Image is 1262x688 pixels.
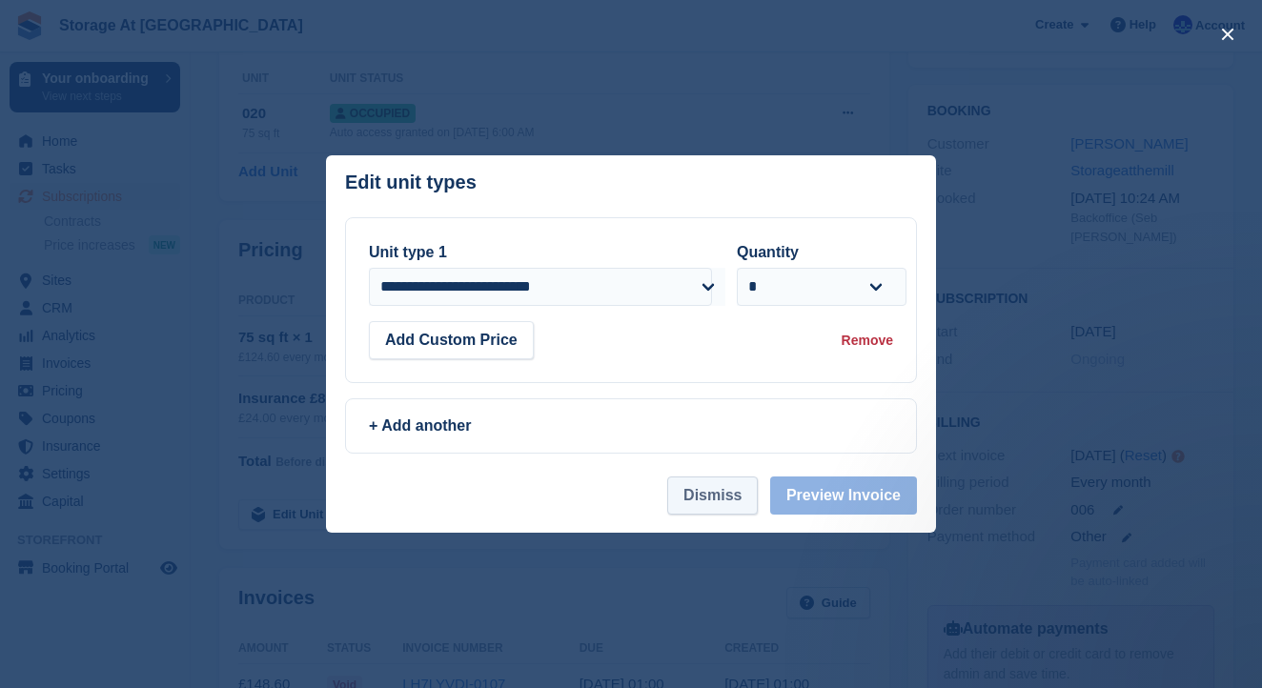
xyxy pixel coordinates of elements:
button: Preview Invoice [770,476,917,515]
div: + Add another [369,415,893,437]
button: close [1212,19,1243,50]
label: Unit type 1 [369,244,447,260]
label: Quantity [737,244,799,260]
div: Remove [842,331,893,351]
button: Add Custom Price [369,321,534,359]
p: Edit unit types [345,172,477,193]
button: Dismiss [667,476,758,515]
a: + Add another [345,398,917,454]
